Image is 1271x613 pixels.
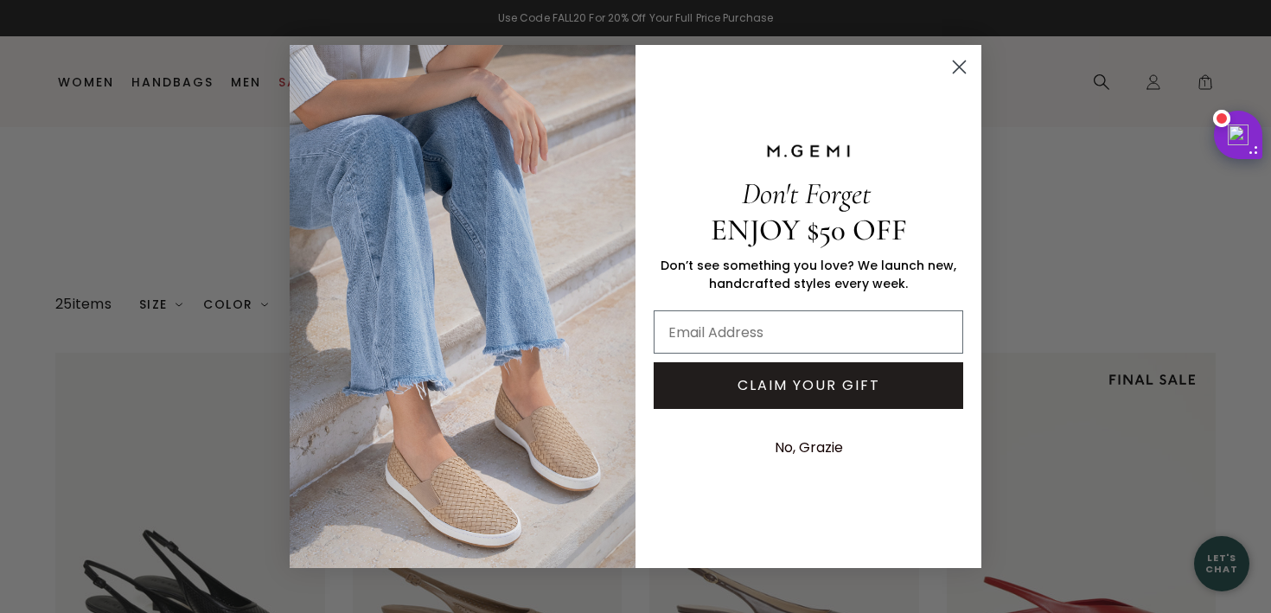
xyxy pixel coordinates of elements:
[766,426,852,469] button: No, Grazie
[711,212,907,248] span: ENJOY $50 OFF
[290,45,635,567] img: M.Gemi
[654,310,963,354] input: Email Address
[765,144,852,159] img: M.GEMI
[654,362,963,409] button: CLAIM YOUR GIFT
[661,257,956,292] span: Don’t see something you love? We launch new, handcrafted styles every week.
[742,176,871,212] span: Don't Forget
[944,52,974,82] button: Close dialog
